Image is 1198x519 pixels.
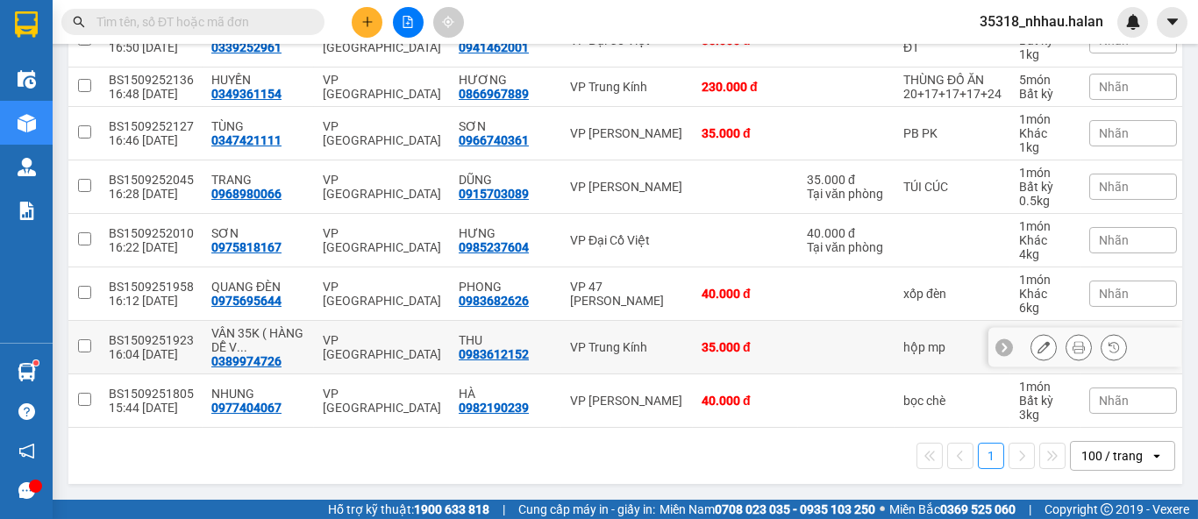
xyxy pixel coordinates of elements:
[211,133,282,147] div: 0347421111
[1019,194,1072,208] div: 0.5 kg
[109,294,194,308] div: 16:12 [DATE]
[807,173,886,187] div: 35.000 đ
[702,340,789,354] div: 35.000 đ
[109,133,194,147] div: 16:46 [DATE]
[903,180,1002,194] div: TÚI CÚC
[702,394,789,408] div: 40.000 đ
[352,7,382,38] button: plus
[211,226,305,240] div: SƠN
[211,354,282,368] div: 0389974726
[109,333,194,347] div: BS1509251923
[414,502,489,516] strong: 1900 633 818
[109,187,194,201] div: 16:28 [DATE]
[1019,166,1072,180] div: 1 món
[1019,87,1072,101] div: Bất kỳ
[459,401,529,415] div: 0982190239
[109,87,194,101] div: 16:48 [DATE]
[1019,126,1072,140] div: Khác
[211,187,282,201] div: 0968980066
[18,363,36,381] img: warehouse-icon
[33,360,39,366] sup: 1
[903,126,1002,140] div: PB PK
[18,482,35,499] span: message
[323,73,441,101] div: VP [GEOGRAPHIC_DATA]
[715,502,875,516] strong: 0708 023 035 - 0935 103 250
[1029,500,1031,519] span: |
[237,340,247,354] span: ...
[18,114,36,132] img: warehouse-icon
[323,280,441,308] div: VP [GEOGRAPHIC_DATA]
[702,287,789,301] div: 40.000 đ
[570,233,684,247] div: VP Đại Cồ Việt
[702,80,789,94] div: 230.000 đ
[211,326,305,354] div: VÂN 35K ( HÀNG DỄ VỠ XIN NHẸ TAY )
[109,347,194,361] div: 16:04 [DATE]
[966,11,1117,32] span: 35318_nhhau.halan
[1099,80,1129,94] span: Nhãn
[18,443,35,459] span: notification
[109,173,194,187] div: BS1509252045
[211,240,282,254] div: 0975818167
[18,70,36,89] img: warehouse-icon
[518,500,655,519] span: Cung cấp máy in - giấy in:
[1081,447,1143,465] div: 100 / trang
[211,73,305,87] div: HUYỀN
[211,119,305,133] div: TÙNG
[1099,287,1129,301] span: Nhãn
[570,180,684,194] div: VP [PERSON_NAME]
[903,340,1002,354] div: hộp mp
[402,16,414,28] span: file-add
[459,226,553,240] div: HƯNG
[1101,503,1113,515] span: copyright
[109,40,194,54] div: 16:50 [DATE]
[1099,126,1129,140] span: Nhãn
[109,73,194,87] div: BS1509252136
[211,280,305,294] div: QUANG ĐÈN
[1019,47,1072,61] div: 1 kg
[211,294,282,308] div: 0975695644
[459,347,529,361] div: 0983612152
[15,11,38,38] img: logo-vxr
[570,280,684,308] div: VP 47 [PERSON_NAME]
[459,333,553,347] div: THU
[459,294,529,308] div: 0983682626
[73,16,85,28] span: search
[459,87,529,101] div: 0866967889
[459,119,553,133] div: SƠN
[1019,287,1072,301] div: Khác
[393,7,424,38] button: file-add
[211,387,305,401] div: NHUNG
[459,280,553,294] div: PHONG
[570,126,684,140] div: VP [PERSON_NAME]
[18,158,36,176] img: warehouse-icon
[109,387,194,401] div: BS1509251805
[328,500,489,519] span: Hỗ trợ kỹ thuật:
[18,403,35,420] span: question-circle
[96,12,303,32] input: Tìm tên, số ĐT hoặc mã đơn
[903,287,1002,301] div: xốp đèn
[109,280,194,294] div: BS1509251958
[109,226,194,240] div: BS1509252010
[323,119,441,147] div: VP [GEOGRAPHIC_DATA]
[433,7,464,38] button: aim
[1019,140,1072,154] div: 1 kg
[570,80,684,94] div: VP Trung Kính
[109,119,194,133] div: BS1509252127
[442,16,454,28] span: aim
[1019,380,1072,394] div: 1 món
[1099,394,1129,408] span: Nhãn
[459,187,529,201] div: 0915703089
[1157,7,1187,38] button: caret-down
[323,387,441,415] div: VP [GEOGRAPHIC_DATA]
[1019,408,1072,422] div: 3 kg
[459,173,553,187] div: DŨNG
[361,16,374,28] span: plus
[807,240,886,254] div: Tại văn phòng
[1030,334,1057,360] div: Sửa đơn hàng
[978,443,1004,469] button: 1
[1099,233,1129,247] span: Nhãn
[903,73,1002,87] div: THÙNG ĐỒ ĂN
[211,40,282,54] div: 0339252961
[109,401,194,415] div: 15:44 [DATE]
[660,500,875,519] span: Miền Nam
